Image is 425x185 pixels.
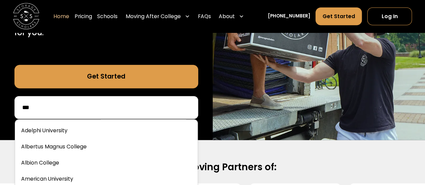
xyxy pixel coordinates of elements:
[126,12,181,20] div: Moving After College
[219,12,235,20] div: About
[21,161,404,173] h2: Official Moving Partners of:
[198,7,211,26] a: FAQs
[268,13,310,20] a: [PHONE_NUMBER]
[315,7,362,25] a: Get Started
[367,7,412,25] a: Log In
[13,3,39,30] img: Storage Scholars main logo
[14,65,198,88] a: Get Started
[13,3,39,30] a: home
[123,7,193,26] div: Moving After College
[53,7,69,26] a: Home
[75,7,92,26] a: Pricing
[216,7,247,26] div: About
[97,7,118,26] a: Schools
